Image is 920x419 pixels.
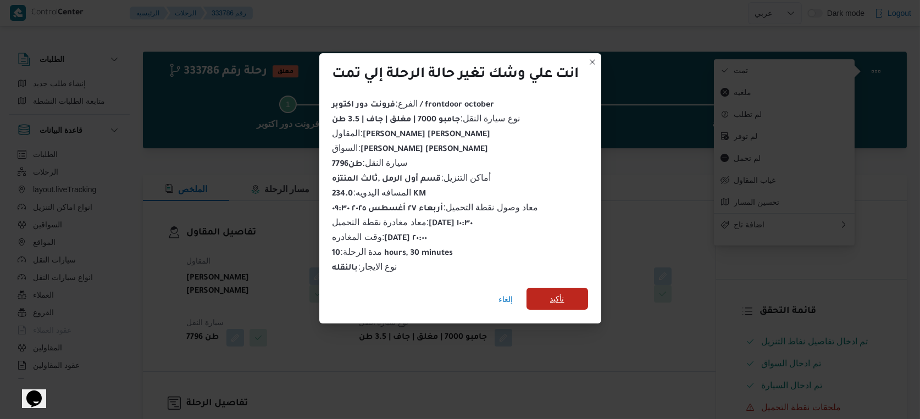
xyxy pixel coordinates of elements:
span: الفرع : [332,99,494,108]
b: قسم أول الرمل ,ثالث المنتزه [332,175,441,184]
b: طن7796 [332,160,363,169]
span: نوع سيارة النقل : [332,114,520,123]
b: 10 hours, 30 minutes [332,249,453,258]
span: معاد مغادرة نقطة التحميل : [332,217,473,227]
b: 234.0 KM [332,190,426,199]
div: انت علي وشك تغير حالة الرحلة إلي تمت [332,66,579,84]
span: المقاول : [332,129,490,138]
span: إلغاء [499,293,513,306]
b: [DATE] ٢٠:٠٠ [384,234,427,243]
iframe: chat widget [11,375,46,408]
b: بالنقله [332,264,358,273]
b: أربعاء ٢٧ أغسطس ٢٠٢٥ ٠٩:٣٠ [332,205,444,214]
span: تأكيد [550,292,564,305]
button: إلغاء [495,288,518,310]
span: نوع الايجار : [332,262,397,271]
span: مدة الرحلة : [332,247,453,256]
span: معاد وصول نقطة التحميل : [332,203,539,212]
b: [DATE] ١٠:٣٠ [429,220,473,228]
span: وقت المغادره : [332,232,428,242]
b: [PERSON_NAME] [PERSON_NAME] [361,146,488,154]
span: سيارة النقل : [332,158,408,167]
span: السواق : [332,143,488,153]
b: [PERSON_NAME] [PERSON_NAME] [363,131,490,139]
button: تأكيد [526,288,588,310]
b: فرونت دور اكتوبر / frontdoor october [332,101,494,110]
button: Closes this modal window [586,55,599,69]
span: المسافه اليدويه : [332,188,426,197]
b: جامبو 7000 | مغلق | جاف | 3.5 طن [332,116,461,125]
span: أماكن التنزيل : [332,173,491,182]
